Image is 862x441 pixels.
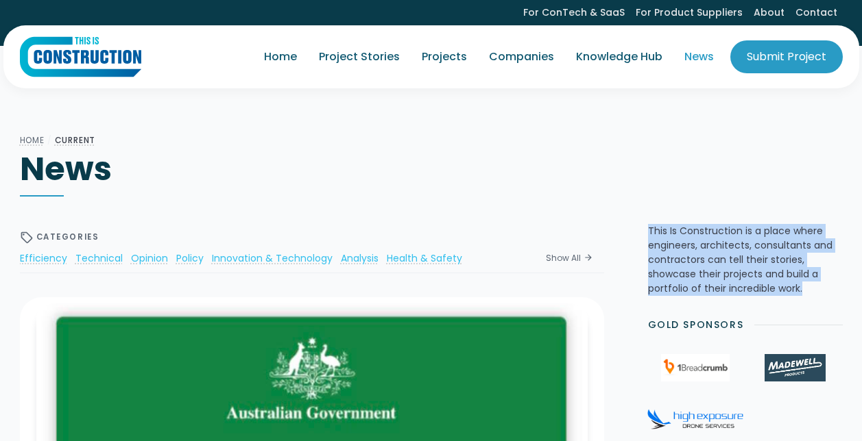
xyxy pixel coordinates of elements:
[673,38,725,76] a: News
[647,409,743,429] img: High Exposure
[536,250,604,266] a: Show Allarrow_forward
[20,36,141,77] img: This Is Construction Logo
[253,38,308,76] a: Home
[648,318,744,332] h2: Gold Sponsors
[341,251,379,265] a: Analysis
[36,231,99,243] div: Categories
[176,251,204,265] a: Policy
[20,36,141,77] a: home
[20,149,843,190] h1: News
[546,252,581,264] div: Show All
[565,38,673,76] a: Knowledge Hub
[308,38,411,76] a: Project Stories
[45,132,55,149] div: /
[730,40,843,73] a: Submit Project
[411,38,478,76] a: Projects
[387,251,462,265] a: Health & Safety
[765,354,825,381] img: Madewell Products
[55,134,96,146] a: Current
[75,251,123,265] a: Technical
[20,231,34,244] div: sell
[648,224,843,296] p: This Is Construction is a place where engineers, architects, consultants and contractors can tell...
[478,38,565,76] a: Companies
[584,251,593,265] div: arrow_forward
[131,251,168,265] a: Opinion
[212,251,333,265] a: Innovation & Technology
[20,134,45,146] a: Home
[661,354,730,381] img: 1Breadcrumb
[20,251,67,265] a: Efficiency
[747,49,826,65] div: Submit Project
